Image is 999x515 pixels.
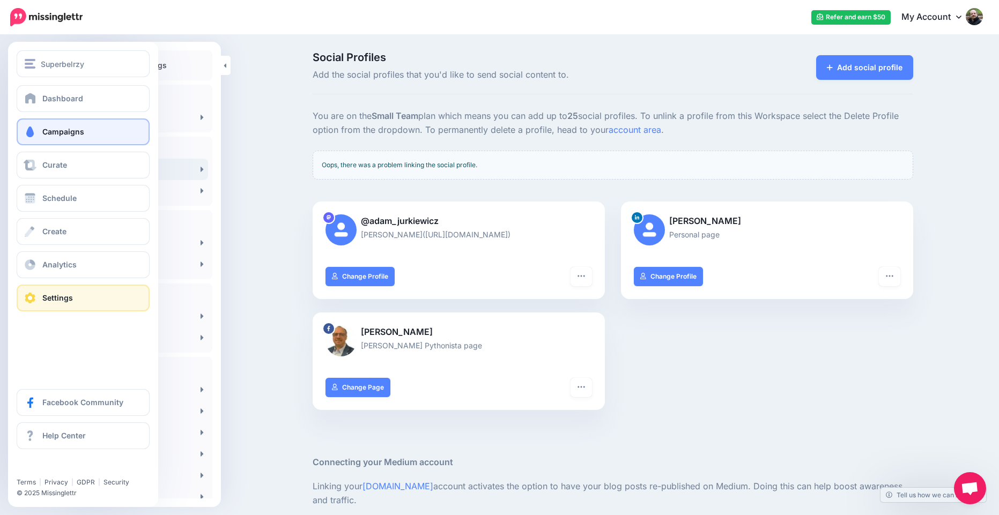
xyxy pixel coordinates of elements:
[325,339,592,352] p: [PERSON_NAME] Pythonista page
[17,185,150,212] a: Schedule
[17,488,156,498] li: © 2025 Missinglettr
[313,456,913,469] h5: Connecting your Medium account
[634,228,900,241] p: Personal page
[325,214,592,228] p: @adam_jurkiewicz
[313,480,913,507] p: Linking your account activates the option to have your blog posts re-published on Medium. Doing t...
[77,478,95,486] a: GDPR
[98,478,100,486] span: |
[634,267,703,286] a: Change Profile
[42,260,77,269] span: Analytics
[45,478,68,486] a: Privacy
[567,110,578,121] b: 25
[325,267,395,286] a: Change Profile
[25,59,35,69] img: menu.png
[39,478,41,486] span: |
[17,85,150,112] a: Dashboard
[17,50,150,77] button: Superbelrzy
[17,462,98,473] iframe: Twitter Follow Button
[313,52,708,63] span: Social Profiles
[17,251,150,278] a: Analytics
[103,478,129,486] a: Security
[325,214,357,245] img: user_default_image.png
[634,214,900,228] p: [PERSON_NAME]
[17,285,150,311] a: Settings
[313,68,708,82] span: Add the social profiles that you'd like to send social content to.
[954,472,986,504] a: Otwarty czat
[609,124,661,135] a: account area
[10,8,83,26] img: Missinglettr
[17,389,150,416] a: Facebook Community
[42,227,66,236] span: Create
[816,55,913,80] a: Add social profile
[42,193,77,203] span: Schedule
[42,94,83,103] span: Dashboard
[42,431,86,440] span: Help Center
[325,325,357,356] img: 489377173_122102508986825540_6916578878396206131_n-bsa153311.jpg
[325,378,390,397] a: Change Page
[17,422,150,449] a: Help Center
[362,481,433,491] a: [DOMAIN_NAME]
[313,151,913,180] div: Oops, there was a problem linking the social profile.
[313,109,913,137] p: You are on the plan which means you can add up to social profiles. To unlink a profile from this ...
[17,152,150,178] a: Curate
[811,10,891,25] a: Refer and earn $50
[325,325,592,339] p: [PERSON_NAME]
[634,214,665,245] img: user_default_image.png
[71,478,73,486] span: |
[42,127,84,136] span: Campaigns
[325,228,592,241] p: [PERSON_NAME]([URL][DOMAIN_NAME])
[42,293,73,302] span: Settings
[880,488,986,502] a: Tell us how we can improve
[17,218,150,245] a: Create
[17,478,36,486] a: Terms
[42,398,123,407] span: Facebook Community
[17,118,150,145] a: Campaigns
[372,110,418,121] b: Small Team
[891,4,983,31] a: My Account
[42,160,67,169] span: Curate
[41,58,84,70] span: Superbelrzy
